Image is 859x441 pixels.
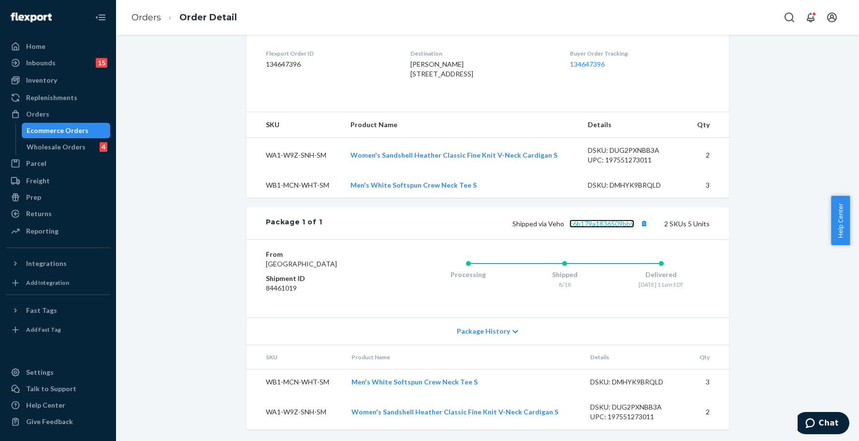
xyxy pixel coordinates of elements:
[344,345,583,369] th: Product Name
[26,93,77,103] div: Replenishments
[590,377,681,387] div: DSKU: DMHYK9BRQLD
[569,220,634,228] a: c6b179a1836509bb9
[6,206,110,221] a: Returns
[266,274,381,283] dt: Shipment ID
[6,303,110,318] button: Fast Tags
[686,173,729,198] td: 3
[689,345,729,369] th: Qty
[6,173,110,189] a: Freight
[686,112,729,138] th: Qty
[6,39,110,54] a: Home
[6,381,110,397] button: Talk to Support
[6,322,110,338] a: Add Fast Tag
[26,367,54,377] div: Settings
[131,12,161,23] a: Orders
[266,217,322,230] div: Package 1 of 1
[6,414,110,429] button: Give Feedback
[26,417,73,426] div: Give Feedback
[247,395,344,429] td: WA1-W9Z-SNH-SM
[420,270,517,279] div: Processing
[26,279,69,287] div: Add Integration
[26,209,52,219] div: Returns
[613,270,710,279] div: Delivered
[588,180,679,190] div: DSKU: DMHYK9BRQLD
[27,142,86,152] div: Wholesale Orders
[801,8,820,27] button: Open notifications
[247,112,343,138] th: SKU
[26,192,41,202] div: Prep
[26,159,46,168] div: Parcel
[351,378,478,386] a: Men's White Softspun Crew Neck Tee S
[351,408,558,416] a: Women's Sandshell Heather Classic Fine Knit V-Neck Cardigan S
[26,226,58,236] div: Reporting
[100,142,107,152] div: 4
[410,49,554,58] dt: Destination
[26,306,57,315] div: Fast Tags
[266,250,381,259] dt: From
[247,138,343,173] td: WA1-W9Z-SNH-SM
[6,106,110,122] a: Orders
[26,42,45,51] div: Home
[6,90,110,105] a: Replenishments
[686,138,729,173] td: 2
[26,176,50,186] div: Freight
[6,73,110,88] a: Inventory
[247,345,344,369] th: SKU
[22,139,111,155] a: Wholesale Orders4
[588,146,679,155] div: DSKU: DUG2PXNBB3A
[516,270,613,279] div: Shipped
[26,325,61,334] div: Add Fast Tag
[266,283,381,293] dd: 84461019
[26,58,56,68] div: Inbounds
[350,151,557,159] a: Women's Sandshell Heather Classic Fine Knit V-Neck Cardigan S
[247,173,343,198] td: WB1-MCN-WHT-SM
[588,155,679,165] div: UPC: 197551273011
[516,280,613,289] div: 8/18
[780,8,799,27] button: Open Search Box
[26,400,65,410] div: Help Center
[27,126,88,135] div: Ecommerce Orders
[512,220,651,228] span: Shipped via Veho
[22,123,111,138] a: Ecommerce Orders
[6,156,110,171] a: Parcel
[26,259,67,268] div: Integrations
[266,59,395,69] dd: 134647396
[124,3,245,32] ol: breadcrumbs
[822,8,842,27] button: Open account menu
[590,402,681,412] div: DSKU: DUG2PXNBB3A
[6,55,110,71] a: Inbounds15
[590,412,681,422] div: UPC: 197551273011
[26,109,49,119] div: Orders
[582,345,689,369] th: Details
[457,326,510,336] span: Package History
[6,223,110,239] a: Reporting
[26,384,76,394] div: Talk to Support
[6,256,110,271] button: Integrations
[570,60,605,68] a: 134647396
[6,397,110,413] a: Help Center
[6,190,110,205] a: Prep
[570,49,709,58] dt: Buyer Order Tracking
[6,365,110,380] a: Settings
[689,369,729,395] td: 3
[11,13,52,22] img: Flexport logo
[6,275,110,291] a: Add Integration
[96,58,107,68] div: 15
[179,12,237,23] a: Order Detail
[266,260,337,268] span: [GEOGRAPHIC_DATA]
[343,112,580,138] th: Product Name
[580,112,686,138] th: Details
[613,280,710,289] div: [DATE] 11am EDT
[638,217,651,230] button: Copy tracking number
[247,369,344,395] td: WB1-MCN-WHT-SM
[266,49,395,58] dt: Flexport Order ID
[410,60,473,78] span: [PERSON_NAME] [STREET_ADDRESS]
[322,217,709,230] div: 2 SKUs 5 Units
[91,8,110,27] button: Close Navigation
[798,412,849,436] iframe: Opens a widget where you can chat to one of our agents
[831,196,850,245] button: Help Center
[689,395,729,429] td: 2
[26,75,57,85] div: Inventory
